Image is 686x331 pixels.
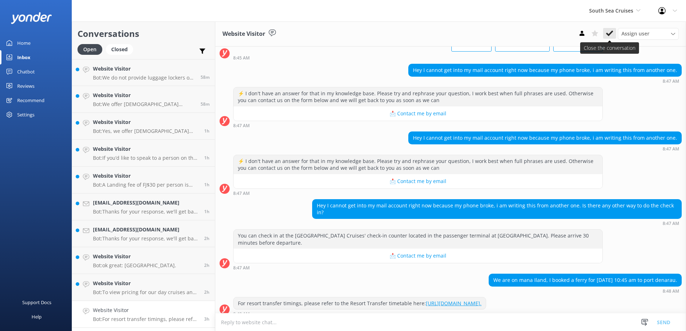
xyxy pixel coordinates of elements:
[106,45,137,53] a: Closed
[204,182,210,188] span: Sep 10 2025 10:56am (UTC +12:00) Pacific/Auckland
[72,86,215,113] a: Website VisitorBot:We offer [DEMOGRAPHIC_DATA] residents a 20% discount on our day tours and reso...
[32,310,42,324] div: Help
[233,265,603,270] div: Sep 10 2025 08:47am (UTC +12:00) Pacific/Auckland
[77,44,102,55] div: Open
[93,253,176,260] h4: Website Visitor
[233,266,250,270] strong: 8:47 AM
[72,59,215,86] a: Website VisitorBot:We do not provide luggage lockers or storage. However, there are tour operator...
[93,199,199,207] h4: [EMAIL_ADDRESS][DOMAIN_NAME]
[72,274,215,301] a: Website VisitorBot:To view pricing for our day cruises and trips, please visit [URL][DOMAIN_NAME]...
[489,288,682,293] div: Sep 10 2025 08:48am (UTC +12:00) Pacific/Auckland
[663,79,679,83] strong: 8:47 AM
[234,155,602,174] div: ⚡ I don't have an answer for that in my knowledge base. Please try and rephrase your question, I ...
[589,7,633,14] span: South Sea Cruises
[72,140,215,167] a: Website VisitorBot:If you’d like to speak to a person on the South Sea Cruises team, please call ...
[93,101,195,107] p: Bot: We offer [DEMOGRAPHIC_DATA] residents a 20% discount on our day tours and resort transfers. ...
[233,55,603,60] div: Sep 10 2025 08:45am (UTC +12:00) Pacific/Auckland
[93,128,199,134] p: Bot: Yes, we offer [DEMOGRAPHIC_DATA] residents a 20% discount on our day tours and resort transf...
[204,235,210,241] span: Sep 10 2025 10:14am (UTC +12:00) Pacific/Auckland
[201,101,210,107] span: Sep 10 2025 11:34am (UTC +12:00) Pacific/Auckland
[204,262,210,268] span: Sep 10 2025 10:12am (UTC +12:00) Pacific/Auckland
[93,65,195,73] h4: Website Visitor
[93,306,199,314] h4: Website Visitor
[11,12,52,24] img: yonder-white-logo.png
[222,29,265,39] h3: Website Visitor
[72,193,215,220] a: [EMAIL_ADDRESS][DOMAIN_NAME]Bot:Thanks for your response, we'll get back to you as soon as we can...
[408,146,682,151] div: Sep 10 2025 08:47am (UTC +12:00) Pacific/Auckland
[93,182,199,188] p: Bot: A Landing fee of FJ$30 per person is payable upon arrival at [GEOGRAPHIC_DATA] at “The Hub” ...
[204,208,210,215] span: Sep 10 2025 10:41am (UTC +12:00) Pacific/Auckland
[408,78,682,83] div: Sep 10 2025 08:47am (UTC +12:00) Pacific/Auckland
[17,36,30,50] div: Home
[72,220,215,247] a: [EMAIL_ADDRESS][DOMAIN_NAME]Bot:Thanks for your response, we'll get back to you as soon as we can...
[17,93,44,107] div: Recommend
[233,124,250,128] strong: 8:47 AM
[233,56,250,60] strong: 8:45 AM
[663,221,679,226] strong: 8:47 AM
[313,200,681,219] div: Hey I cannot get into my mail account right now because my phone broke, i am writing this from an...
[93,91,195,99] h4: Website Visitor
[106,44,133,55] div: Closed
[234,106,602,121] button: 📩 Contact me by email
[93,226,199,234] h4: [EMAIL_ADDRESS][DOMAIN_NAME]
[77,27,210,40] h2: Conversations
[17,107,34,122] div: Settings
[93,289,199,296] p: Bot: To view pricing for our day cruises and trips, please visit [URL][DOMAIN_NAME]. For resort t...
[72,113,215,140] a: Website VisitorBot:Yes, we offer [DEMOGRAPHIC_DATA] residents a 20% discount on our day tours and...
[93,172,199,180] h4: Website Visitor
[77,45,106,53] a: Open
[204,155,210,161] span: Sep 10 2025 11:12am (UTC +12:00) Pacific/Auckland
[618,28,679,39] div: Assign User
[201,74,210,80] span: Sep 10 2025 11:35am (UTC +12:00) Pacific/Auckland
[233,123,603,128] div: Sep 10 2025 08:47am (UTC +12:00) Pacific/Auckland
[72,167,215,193] a: Website VisitorBot:A Landing fee of FJ$30 per person is payable upon arrival at [GEOGRAPHIC_DATA]...
[93,316,199,322] p: Bot: For resort transfer timings, please refer to the Resort Transfer timetable here: [URL][DOMAI...
[489,274,681,286] div: We are on mana Iland, I booked a ferry for [DATE] 10:45 am to port denarau.
[22,295,51,310] div: Support Docs
[72,247,215,274] a: Website VisitorBot:ok great: [GEOGRAPHIC_DATA].2h
[234,174,602,188] button: 📩 Contact me by email
[234,230,602,249] div: You can check in at the [GEOGRAPHIC_DATA] Cruises' check-in counter located in the passenger term...
[204,289,210,295] span: Sep 10 2025 10:10am (UTC +12:00) Pacific/Auckland
[409,132,681,144] div: Hey I cannot get into my mail account right now because my phone broke, i am writing this from an...
[621,30,649,38] span: Assign user
[93,262,176,269] p: Bot: ok great: [GEOGRAPHIC_DATA].
[93,155,199,161] p: Bot: If you’d like to speak to a person on the South Sea Cruises team, please call [PHONE_NUMBER]...
[233,312,250,316] strong: 8:48 AM
[93,75,195,81] p: Bot: We do not provide luggage lockers or storage. However, there are tour operators in [GEOGRAPH...
[204,316,210,322] span: Sep 10 2025 08:48am (UTC +12:00) Pacific/Auckland
[17,64,35,79] div: Chatbot
[93,279,199,287] h4: Website Visitor
[233,191,603,196] div: Sep 10 2025 08:47am (UTC +12:00) Pacific/Auckland
[93,208,199,215] p: Bot: Thanks for your response, we'll get back to you as soon as we can during opening hours.
[93,145,199,153] h4: Website Visitor
[234,87,602,106] div: ⚡ I don't have an answer for that in my knowledge base. Please try and rephrase your question, I ...
[17,50,30,64] div: Inbox
[234,297,486,310] div: For resort transfer timings, please refer to the Resort Transfer timetable here:
[204,128,210,134] span: Sep 10 2025 11:32am (UTC +12:00) Pacific/Auckland
[233,191,250,196] strong: 8:47 AM
[72,301,215,328] a: Website VisitorBot:For resort transfer timings, please refer to the Resort Transfer timetable her...
[93,118,199,126] h4: Website Visitor
[312,221,682,226] div: Sep 10 2025 08:47am (UTC +12:00) Pacific/Auckland
[233,311,486,316] div: Sep 10 2025 08:48am (UTC +12:00) Pacific/Auckland
[93,235,199,242] p: Bot: Thanks for your response, we'll get back to you as soon as we can during opening hours.
[426,300,481,307] a: [URL][DOMAIN_NAME].
[409,64,681,76] div: Hey I cannot get into my mail account right now because my phone broke, i am writing this from an...
[663,147,679,151] strong: 8:47 AM
[17,79,34,93] div: Reviews
[663,289,679,293] strong: 8:48 AM
[234,249,602,263] button: 📩 Contact me by email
